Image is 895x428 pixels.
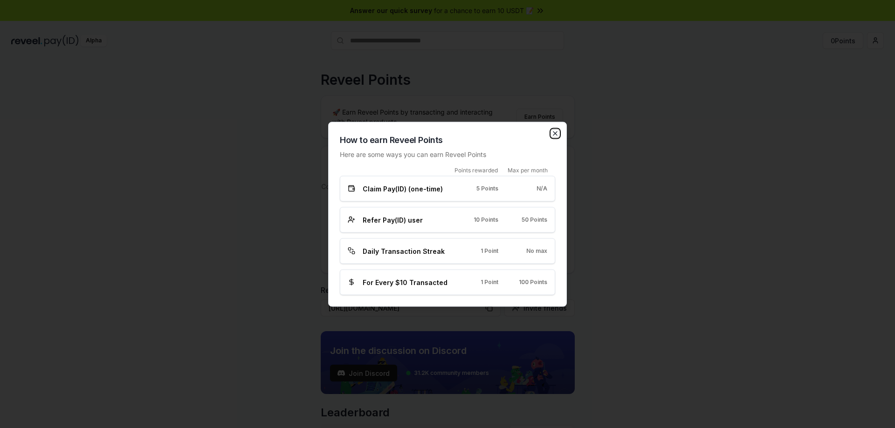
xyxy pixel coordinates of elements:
[476,185,498,192] span: 5 Points
[508,166,548,174] span: Max per month
[340,133,555,146] h2: How to earn Reveel Points
[340,149,555,159] p: Here are some ways you can earn Reveel Points
[519,279,547,286] span: 100 Points
[454,166,498,174] span: Points rewarded
[537,185,547,192] span: N/A
[363,183,443,193] span: Claim Pay(ID) (one-time)
[522,216,547,224] span: 50 Points
[526,247,547,255] span: No max
[481,247,498,255] span: 1 Point
[481,279,498,286] span: 1 Point
[474,216,498,224] span: 10 Points
[363,215,423,224] span: Refer Pay(ID) user
[363,277,447,287] span: For Every $10 Transacted
[363,246,445,256] span: Daily Transaction Streak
